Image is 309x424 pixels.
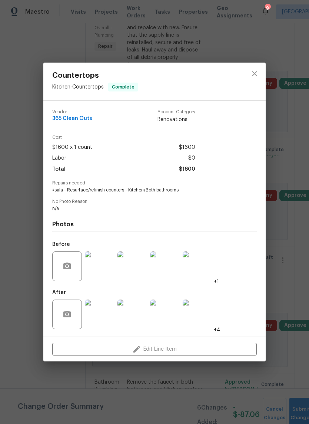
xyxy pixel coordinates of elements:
span: Labor [52,153,66,164]
span: #sala - Resurface/refinish counters - Kitchen/Both bathrooms [52,187,236,193]
span: $0 [188,153,195,164]
span: Complete [109,83,137,91]
button: close [246,65,263,83]
span: 365 Clean Outs [52,116,92,121]
span: +1 [214,278,219,286]
span: Cost [52,135,195,140]
span: n/a [52,206,236,212]
span: Total [52,164,66,175]
div: 9 [265,4,270,12]
h5: Before [52,242,70,247]
span: $1600 [179,142,195,153]
h4: Photos [52,221,257,228]
span: Account Category [157,110,195,114]
span: No Photo Reason [52,199,257,204]
span: Renovations [157,116,195,123]
span: Countertops [52,71,138,80]
span: +4 [214,326,220,334]
span: Kitchen - Countertops [52,84,104,90]
span: Vendor [52,110,92,114]
span: $1600 [179,164,195,175]
span: Repairs needed [52,181,257,186]
span: $1600 x 1 count [52,142,92,153]
h5: After [52,290,66,295]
